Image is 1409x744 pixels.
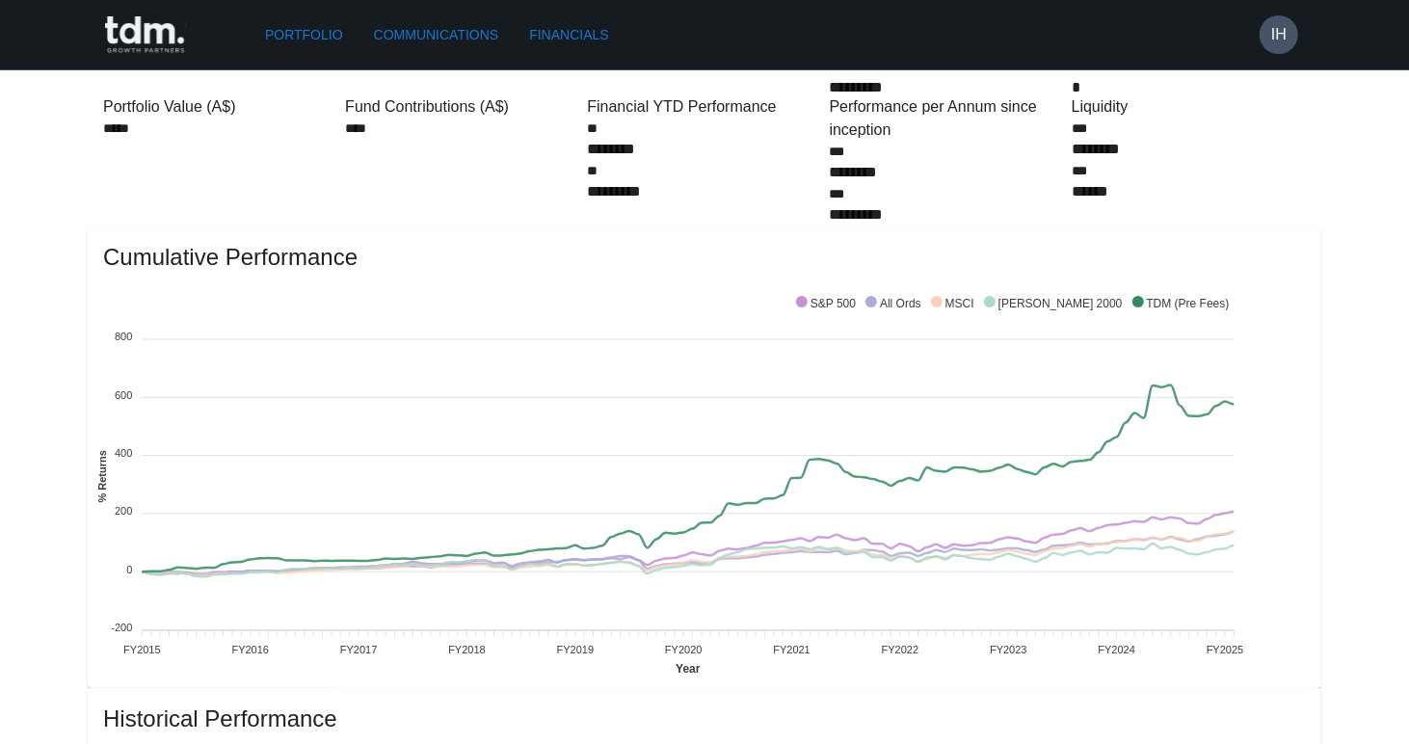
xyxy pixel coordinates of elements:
tspan: FY2022 [882,644,919,655]
tspan: FY2016 [231,644,269,655]
a: Communications [366,17,507,53]
tspan: 0 [126,564,132,575]
span: Historical Performance [103,704,1306,734]
div: Liquidity [1072,95,1306,119]
span: TDM (Pre Fees) [1132,297,1230,310]
span: Cumulative Performance [103,242,1306,273]
text: % Returns [96,450,108,502]
tspan: FY2019 [557,644,595,655]
tspan: 600 [115,389,132,401]
tspan: FY2015 [123,644,161,655]
tspan: 800 [115,331,132,342]
h6: IH [1271,23,1287,46]
tspan: FY2020 [665,644,703,655]
tspan: FY2023 [990,644,1027,655]
div: Portfolio Value (A$) [103,95,337,119]
a: Financials [521,17,616,53]
span: All Ords [865,297,921,310]
tspan: FY2024 [1099,644,1136,655]
tspan: -200 [111,622,132,633]
div: Fund Contributions (A$) [345,95,579,119]
div: Performance per Annum since inception [830,95,1064,142]
tspan: 200 [115,505,132,517]
button: IH [1260,15,1298,54]
tspan: FY2025 [1207,644,1244,655]
div: Financial YTD Performance [587,95,821,119]
span: MSCI [931,297,974,310]
tspan: FY2017 [340,644,378,655]
span: [PERSON_NAME] 2000 [984,297,1123,310]
tspan: FY2021 [773,644,811,655]
tspan: 400 [115,447,132,459]
tspan: FY2018 [448,644,486,655]
span: S&P 500 [796,297,856,310]
a: Portfolio [257,17,351,53]
text: Year [676,662,701,676]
